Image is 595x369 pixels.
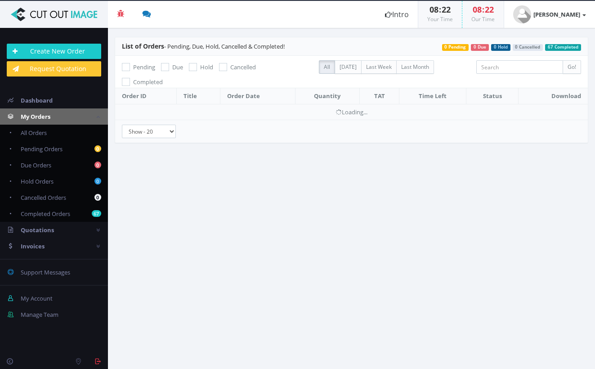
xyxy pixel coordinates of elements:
[115,104,588,120] td: Loading...
[485,4,494,15] span: 22
[471,15,495,23] small: Our Time
[21,210,70,218] span: Completed Orders
[21,129,47,137] span: All Orders
[21,310,58,319] span: Manage Team
[94,194,101,201] b: 0
[21,177,54,185] span: Hold Orders
[21,294,53,302] span: My Account
[399,88,466,104] th: Time Left
[361,60,397,74] label: Last Week
[473,4,482,15] span: 08
[376,1,418,28] a: Intro
[122,42,285,50] span: - Pending, Due, Hold, Cancelled & Completed!
[122,42,164,50] span: List of Orders
[471,44,489,51] span: 0 Due
[94,178,101,184] b: 0
[396,60,434,74] label: Last Month
[491,44,510,51] span: 0 Hold
[21,242,45,250] span: Invoices
[545,44,581,51] span: 67 Completed
[427,15,453,23] small: Your Time
[513,5,531,23] img: timthumb.php
[133,78,163,86] span: Completed
[230,63,256,71] span: Cancelled
[177,88,220,104] th: Title
[533,10,580,18] strong: [PERSON_NAME]
[92,210,101,217] b: 67
[133,63,155,71] span: Pending
[200,63,213,71] span: Hold
[519,88,588,104] th: Download
[442,44,469,51] span: 0 Pending
[563,60,581,74] input: Go!
[115,88,177,104] th: Order ID
[438,4,442,15] span: :
[21,226,54,234] span: Quotations
[476,60,563,74] input: Search
[466,88,519,104] th: Status
[7,44,101,59] a: Create New Order
[7,8,101,21] img: Cut Out Image
[220,88,295,104] th: Order Date
[319,60,335,74] label: All
[429,4,438,15] span: 08
[21,96,53,104] span: Dashboard
[21,193,66,202] span: Cancelled Orders
[314,92,340,100] span: Quantity
[360,88,399,104] th: TAT
[513,44,543,51] span: 0 Cancelled
[21,112,50,121] span: My Orders
[21,161,51,169] span: Due Orders
[21,268,70,276] span: Support Messages
[172,63,183,71] span: Due
[504,1,595,28] a: [PERSON_NAME]
[21,145,63,153] span: Pending Orders
[482,4,485,15] span: :
[94,145,101,152] b: 0
[94,162,101,168] b: 0
[7,61,101,76] a: Request Quotation
[442,4,451,15] span: 22
[335,60,362,74] label: [DATE]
